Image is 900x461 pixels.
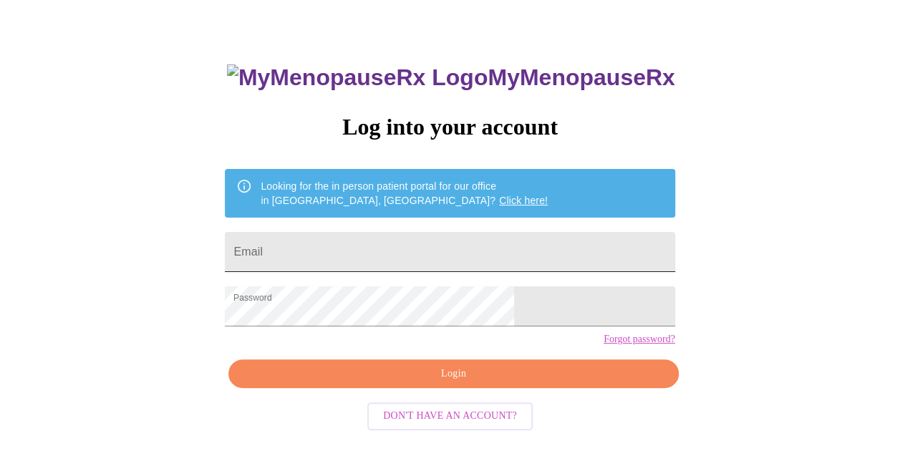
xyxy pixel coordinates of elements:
span: Don't have an account? [383,407,517,425]
span: Login [245,365,662,383]
a: Click here! [499,195,548,206]
button: Login [228,359,678,389]
div: Looking for the in person patient portal for our office in [GEOGRAPHIC_DATA], [GEOGRAPHIC_DATA]? [261,173,548,213]
h3: Log into your account [225,114,674,140]
button: Don't have an account? [367,402,533,430]
a: Don't have an account? [364,409,536,421]
img: MyMenopauseRx Logo [227,64,488,91]
h3: MyMenopauseRx [227,64,675,91]
a: Forgot password? [604,334,675,345]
